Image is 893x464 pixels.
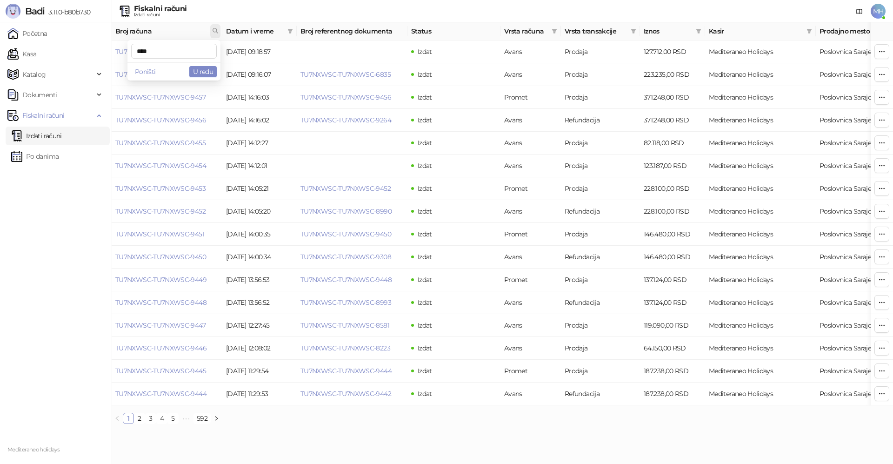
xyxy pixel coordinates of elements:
td: Prodaja [561,40,640,63]
td: [DATE] 12:08:02 [222,337,297,360]
td: Mediteraneo Holidays [705,360,816,383]
td: [DATE] 13:56:52 [222,291,297,314]
a: TU7NXWSC-TU7NXWSC-8990 [300,207,392,215]
a: TU7NXWSC-TU7NXWSC-9457 [115,93,206,101]
td: [DATE] 14:16:03 [222,86,297,109]
td: TU7NXWSC-TU7NXWSC-9455 [112,132,222,155]
td: Avans [500,291,561,314]
td: [DATE] 09:16:07 [222,63,297,86]
td: TU7NXWSC-TU7NXWSC-9457 [112,86,222,109]
td: Prodaja [561,223,640,246]
td: Mediteraneo Holidays [705,291,816,314]
span: Vrsta računa [504,26,548,36]
td: [DATE] 11:29:54 [222,360,297,383]
td: TU7NXWSC-TU7NXWSC-9447 [112,314,222,337]
span: Izdat [418,344,432,352]
img: Logo [6,4,20,19]
span: filter [631,28,636,34]
span: left [114,416,120,421]
li: 5 [167,413,179,424]
div: Fiskalni računi [134,5,187,13]
td: 146.480,00 RSD [640,223,705,246]
td: 223.235,00 RSD [640,63,705,86]
span: Izdat [418,116,432,124]
td: 371.248,00 RSD [640,109,705,132]
td: Prodaja [561,63,640,86]
a: TU7NXWSC-TU7NXWSC-9444 [115,390,207,398]
td: Mediteraneo Holidays [705,200,816,223]
span: Datum i vreme [226,26,284,36]
span: Vrsta transakcije [565,26,627,36]
span: filter [550,24,559,38]
td: Refundacija [561,383,640,405]
td: [DATE] 14:05:20 [222,200,297,223]
button: Poništi [131,66,160,77]
span: Dokumenti [22,86,57,104]
span: MH [871,4,886,19]
th: Vrsta transakcije [561,22,640,40]
span: Fiskalni računi [22,106,64,125]
a: TU7NXWSC-TU7NXWSC-9453 [115,184,206,193]
span: Izdat [418,321,432,330]
td: 64.150,00 RSD [640,337,705,360]
span: filter [287,28,293,34]
td: 137.124,00 RSD [640,291,705,314]
span: Izdat [418,93,432,101]
td: Mediteraneo Holidays [705,337,816,360]
td: Prodaja [561,360,640,383]
td: Mediteraneo Holidays [705,86,816,109]
td: Promet [500,177,561,200]
a: TU7NXWSC-TU7NXWSC-9450 [300,230,391,238]
td: Prodaja [561,86,640,109]
a: TU7NXWSC-TU7NXWSC-9456 [115,116,206,124]
a: TU7NXWSC-TU7NXWSC-8993 [300,298,391,307]
span: filter [629,24,638,38]
td: Avans [500,314,561,337]
td: Refundacija [561,200,640,223]
td: Mediteraneo Holidays [705,314,816,337]
span: Izdat [418,207,432,215]
td: 127.712,00 RSD [640,40,705,63]
td: TU7NXWSC-TU7NXWSC-9448 [112,291,222,314]
a: TU7NXWSC-TU7NXWSC-9456 [300,93,391,101]
td: TU7NXWSC-TU7NXWSC-9452 [112,200,222,223]
span: Izdat [418,161,432,170]
td: Avans [500,155,561,177]
td: Refundacija [561,246,640,269]
span: filter [286,24,295,38]
td: Promet [500,223,561,246]
span: Izdat [418,70,432,79]
td: Prodaja [561,177,640,200]
button: U redu [189,66,217,77]
td: Avans [500,383,561,405]
td: Avans [500,200,561,223]
span: Izdat [418,184,432,193]
a: TU7NXWSC-TU7NXWSC-9447 [115,321,206,330]
td: TU7NXWSC-TU7NXWSC-9454 [112,155,222,177]
a: TU7NXWSC-TU7NXWSC-9448 [115,298,207,307]
td: Mediteraneo Holidays [705,40,816,63]
td: Prodaja [561,132,640,155]
td: TU7NXWSC-TU7NXWSC-9444 [112,383,222,405]
a: TU7NXWSC-TU7NXWSC-9308 [300,253,391,261]
td: [DATE] 14:05:21 [222,177,297,200]
td: Avans [500,337,561,360]
li: Sledećih 5 Strana [179,413,193,424]
td: 119.090,00 RSD [640,314,705,337]
span: Izdat [418,47,432,56]
li: 4 [156,413,167,424]
th: Vrsta računa [500,22,561,40]
td: 146.480,00 RSD [640,246,705,269]
a: Dokumentacija [852,4,867,19]
td: [DATE] 14:00:34 [222,246,297,269]
th: Kasir [705,22,816,40]
li: Prethodna strana [112,413,123,424]
td: TU7NXWSC-TU7NXWSC-9445 [112,360,222,383]
li: 3 [145,413,156,424]
a: Početna [7,24,47,43]
li: 1 [123,413,134,424]
div: Izdati računi [134,13,187,17]
td: Mediteraneo Holidays [705,177,816,200]
td: 137.124,00 RSD [640,269,705,291]
a: TU7NXWSC-TU7NXWSC-9455 [115,139,206,147]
